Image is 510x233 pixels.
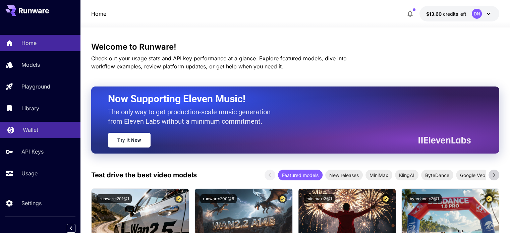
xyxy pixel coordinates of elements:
[419,6,499,21] button: $13.59624DN
[91,42,499,52] h3: Welcome to Runware!
[365,170,392,180] div: MiniMax
[456,170,489,180] div: Google Veo
[91,10,106,18] a: Home
[21,104,39,112] p: Library
[91,170,197,180] p: Test drive the best video models
[21,169,38,177] p: Usage
[278,170,323,180] div: Featured models
[91,10,106,18] nav: breadcrumb
[21,82,50,91] p: Playground
[21,61,40,69] p: Models
[421,172,453,179] span: ByteDance
[108,93,466,105] h2: Now Supporting Eleven Music!
[426,10,466,17] div: $13.59624
[21,148,44,156] p: API Keys
[278,194,287,203] button: Certified Model – Vetted for best performance and includes a commercial license.
[407,194,442,203] button: bytedance:2@1
[472,9,482,19] div: DN
[304,194,335,203] button: minimax:3@1
[97,194,132,203] button: runware:201@1
[365,172,392,179] span: MiniMax
[456,172,489,179] span: Google Veo
[395,172,418,179] span: KlingAI
[21,39,37,47] p: Home
[421,170,453,180] div: ByteDance
[21,199,42,207] p: Settings
[325,172,363,179] span: New releases
[426,11,443,17] span: $13.60
[67,224,75,233] button: Collapse sidebar
[325,170,363,180] div: New releases
[381,194,390,203] button: Certified Model – Vetted for best performance and includes a commercial license.
[108,133,151,148] a: Try It Now
[200,194,237,203] button: runware:200@6
[278,172,323,179] span: Featured models
[23,126,38,134] p: Wallet
[485,194,494,203] button: Certified Model – Vetted for best performance and includes a commercial license.
[443,11,466,17] span: credits left
[91,55,347,70] span: Check out your usage stats and API key performance at a glance. Explore featured models, dive int...
[174,194,183,203] button: Certified Model – Vetted for best performance and includes a commercial license.
[108,107,276,126] p: The only way to get production-scale music generation from Eleven Labs without a minimum commitment.
[395,170,418,180] div: KlingAI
